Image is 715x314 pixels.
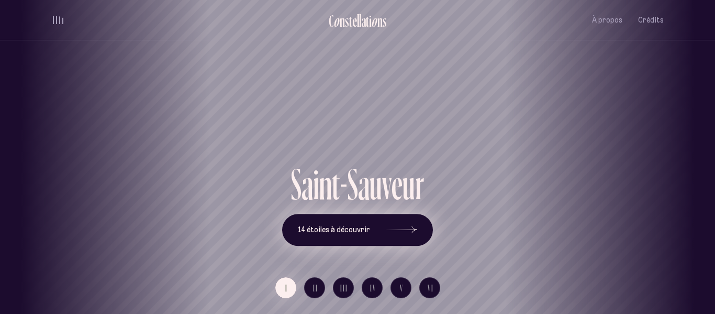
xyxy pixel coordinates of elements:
div: t [366,12,369,29]
div: i [313,163,319,206]
div: v [382,163,392,206]
div: o [333,12,340,29]
span: I [285,284,288,293]
span: VI [428,284,434,293]
div: o [371,12,377,29]
span: 14 étoiles à découvrir [298,225,370,234]
div: i [369,12,372,29]
span: À propos [592,16,622,25]
button: VI [419,277,440,298]
button: Crédits [638,8,664,33]
div: a [301,163,313,206]
div: u [370,163,382,206]
span: Crédits [638,16,664,25]
span: III [340,284,348,293]
div: a [358,163,370,206]
div: n [319,163,332,206]
div: e [392,163,403,206]
div: S [348,163,358,206]
div: n [340,12,345,29]
span: IV [370,284,376,293]
div: u [403,163,415,206]
button: volume audio [51,15,65,26]
div: n [377,12,383,29]
div: l [359,12,361,29]
button: V [390,277,411,298]
div: t [332,163,340,206]
div: t [349,12,352,29]
button: 14 étoiles à découvrir [282,214,433,246]
div: - [340,163,348,206]
button: IV [362,277,383,298]
button: II [304,277,325,298]
div: a [361,12,366,29]
button: I [275,277,296,298]
div: l [357,12,359,29]
div: s [345,12,349,29]
span: II [313,284,318,293]
button: À propos [592,8,622,33]
button: III [333,277,354,298]
div: S [291,163,301,206]
div: C [329,12,333,29]
div: s [383,12,387,29]
span: V [400,284,404,293]
div: e [352,12,357,29]
div: r [415,163,424,206]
